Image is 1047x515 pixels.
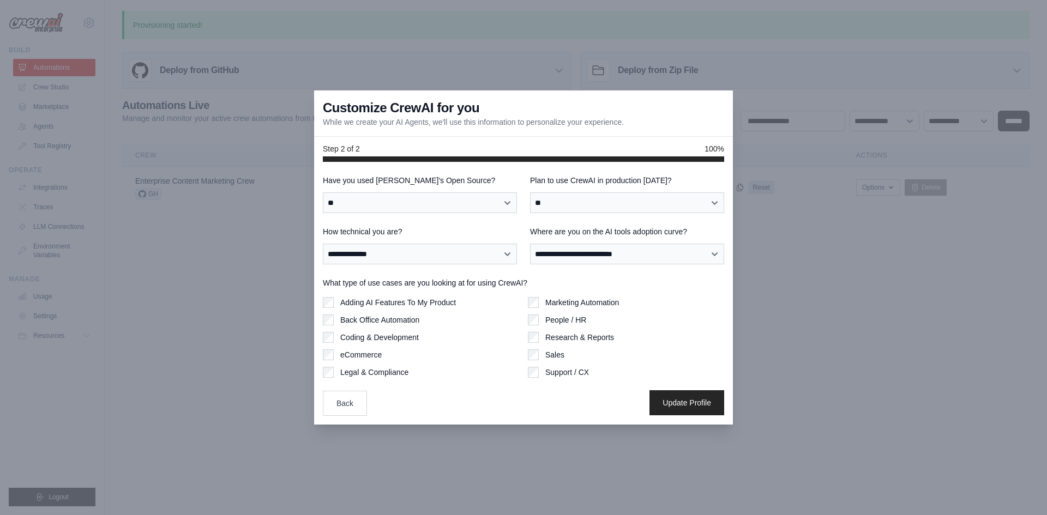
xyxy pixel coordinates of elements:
[705,143,724,154] span: 100%
[545,314,586,325] label: People / HR
[340,297,456,308] label: Adding AI Features To My Product
[545,297,619,308] label: Marketing Automation
[545,349,564,360] label: Sales
[545,367,589,378] label: Support / CX
[323,117,624,128] p: While we create your AI Agents, we'll use this information to personalize your experience.
[323,99,479,117] h3: Customize CrewAI for you
[323,277,724,288] label: What type of use cases are you looking at for using CrewAI?
[323,175,517,186] label: Have you used [PERSON_NAME]'s Open Source?
[323,226,517,237] label: How technical you are?
[340,332,419,343] label: Coding & Development
[530,175,724,186] label: Plan to use CrewAI in production [DATE]?
[530,226,724,237] label: Where are you on the AI tools adoption curve?
[323,143,360,154] span: Step 2 of 2
[545,332,614,343] label: Research & Reports
[649,390,724,415] button: Update Profile
[340,367,408,378] label: Legal & Compliance
[323,391,367,416] button: Back
[340,314,419,325] label: Back Office Automation
[340,349,382,360] label: eCommerce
